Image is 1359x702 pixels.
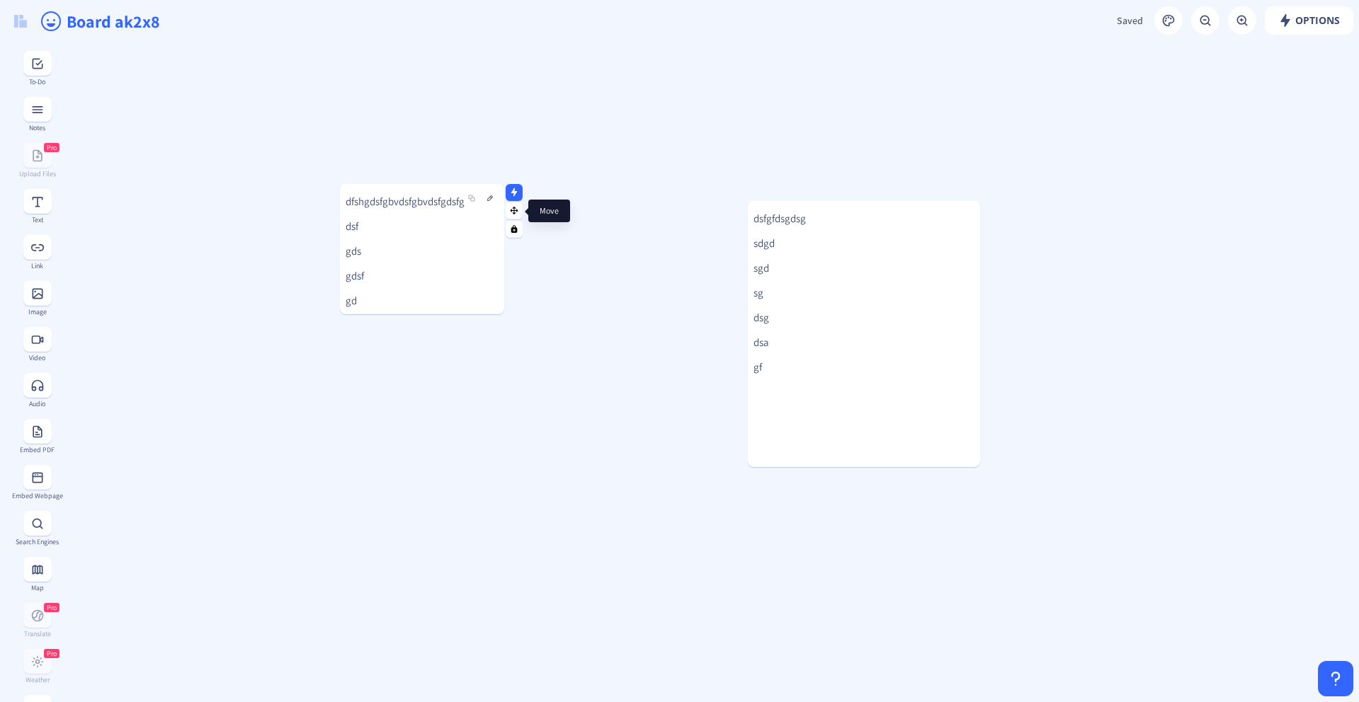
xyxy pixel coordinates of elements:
div: Embed Webpage [11,492,63,500]
span: Options [1278,15,1340,26]
p: gdsf [346,269,499,283]
p: sg [754,286,974,300]
div: Link [11,262,63,270]
ion-icon: happy outline [40,10,62,33]
span: Pro [47,143,57,152]
p: dsa [754,335,974,350]
p: sdgd [754,236,974,251]
div: Notes [11,124,63,132]
span: Pro [47,603,57,612]
img: logo.svg [14,15,27,28]
p: gf [754,360,974,374]
button: Options [1265,6,1353,35]
p: gd [346,294,499,308]
p: dsf [346,219,499,234]
p: gds [346,244,499,258]
p: sgd [754,261,974,275]
div: Embed PDF [11,446,63,454]
div: Video [11,354,63,362]
p: dfshgdsfgbvdsfgbvdsfgdsfg [346,195,499,209]
p: dsg [754,311,974,325]
div: To-Do [11,78,63,86]
p: dsfgfdsgdsg [754,212,974,226]
div: Image [11,308,63,316]
span: Move [540,205,559,217]
div: Text [11,216,63,224]
span: Pro [47,649,57,658]
div: Map [11,584,63,592]
div: Search Engines [11,538,63,546]
div: Audio [11,400,63,408]
span: Saved [1117,14,1143,27]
